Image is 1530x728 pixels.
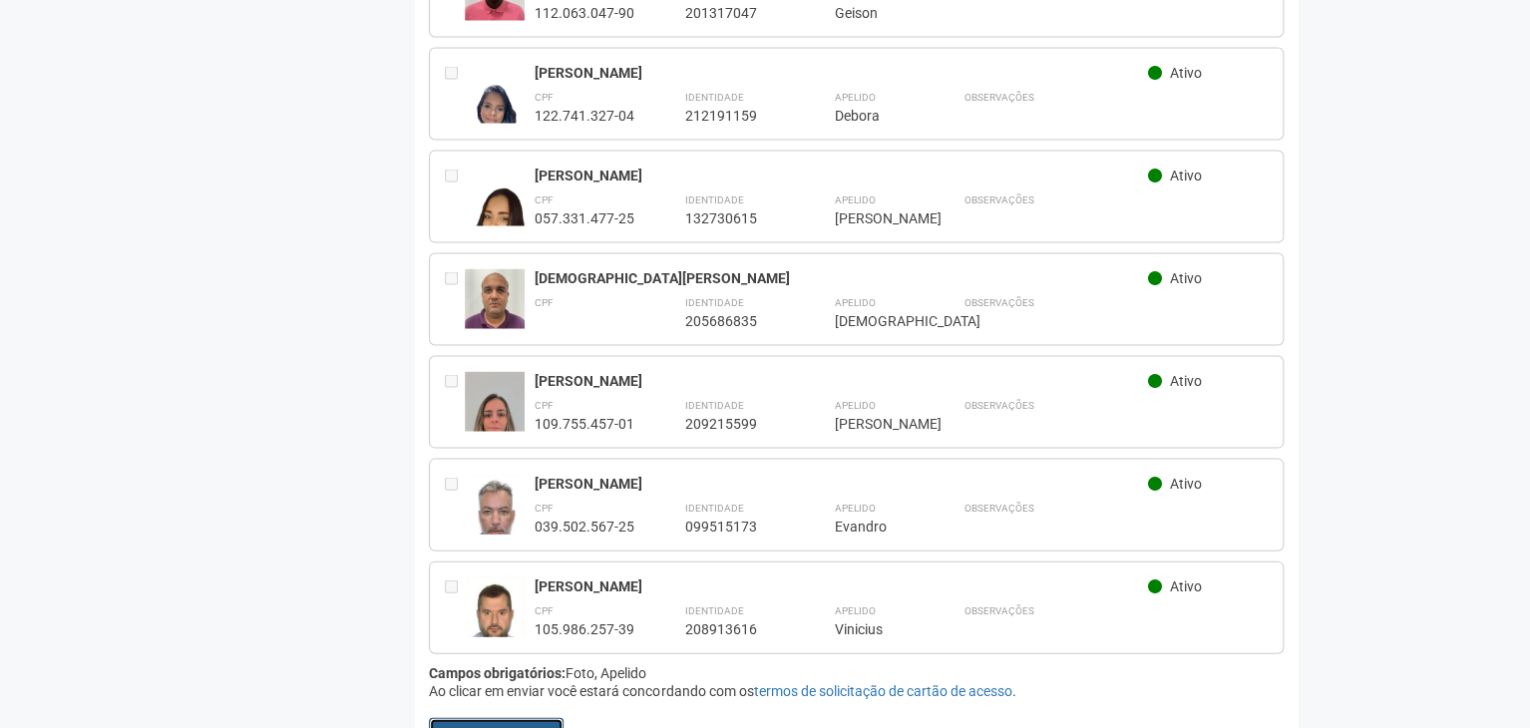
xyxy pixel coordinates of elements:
div: Foto, Apelido [429,663,1284,681]
div: 105.986.257-39 [535,619,634,637]
div: [PERSON_NAME] [535,474,1148,492]
strong: Apelido [834,91,875,102]
div: [PERSON_NAME] [834,414,914,432]
div: Geison [834,3,914,21]
img: user.jpg [465,268,525,348]
strong: Identidade [684,502,743,513]
strong: Apelido [834,502,875,513]
img: user.jpg [465,63,525,170]
div: Entre em contato com a Aministração para solicitar o cancelamento ou 2a via [445,63,465,124]
img: user.jpg [465,474,525,558]
strong: Apelido [834,296,875,307]
strong: CPF [535,604,554,615]
strong: CPF [535,193,554,204]
span: Ativo [1170,167,1202,182]
img: user.jpg [465,166,525,272]
div: [PERSON_NAME] [535,166,1148,183]
div: 112.063.047-90 [535,3,634,21]
strong: Observações [963,399,1033,410]
strong: Observações [963,193,1033,204]
strong: Observações [963,604,1033,615]
div: Evandro [834,517,914,535]
div: Entre em contato com a Aministração para solicitar o cancelamento ou 2a via [445,268,465,329]
strong: Observações [963,502,1033,513]
span: Ativo [1170,269,1202,285]
div: Entre em contato com a Aministração para solicitar o cancelamento ou 2a via [445,474,465,535]
strong: Observações [963,91,1033,102]
strong: Identidade [684,604,743,615]
img: user.jpg [465,371,525,478]
strong: Identidade [684,399,743,410]
div: Entre em contato com a Aministração para solicitar o cancelamento ou 2a via [445,371,465,432]
div: [DEMOGRAPHIC_DATA][PERSON_NAME] [535,268,1148,286]
div: 209215599 [684,414,784,432]
div: Vinicius [834,619,914,637]
div: 099515173 [684,517,784,535]
div: 057.331.477-25 [535,208,634,226]
strong: Campos obrigatórios: [429,664,566,680]
strong: Identidade [684,296,743,307]
div: Entre em contato com a Aministração para solicitar o cancelamento ou 2a via [445,576,465,637]
div: 208913616 [684,619,784,637]
div: 122.741.327-04 [535,106,634,124]
strong: Apelido [834,604,875,615]
div: Ao clicar em enviar você estará concordando com os . [429,681,1284,699]
div: 205686835 [684,311,784,329]
strong: CPF [535,399,554,410]
span: Ativo [1170,475,1202,491]
strong: CPF [535,502,554,513]
a: termos de solicitação de cartão de acesso [753,682,1011,698]
div: 132730615 [684,208,784,226]
span: Ativo [1170,64,1202,80]
div: [PERSON_NAME] [535,63,1148,81]
div: [DEMOGRAPHIC_DATA] [834,311,914,329]
div: [PERSON_NAME] [535,576,1148,594]
div: 109.755.457-01 [535,414,634,432]
strong: Apelido [834,399,875,410]
div: Debora [834,106,914,124]
div: Entre em contato com a Aministração para solicitar o cancelamento ou 2a via [445,166,465,226]
strong: Apelido [834,193,875,204]
div: [PERSON_NAME] [834,208,914,226]
strong: Observações [963,296,1033,307]
img: user.jpg [465,576,525,657]
div: 039.502.567-25 [535,517,634,535]
div: 201317047 [684,3,784,21]
strong: Identidade [684,91,743,102]
span: Ativo [1170,577,1202,593]
span: Ativo [1170,372,1202,388]
strong: CPF [535,296,554,307]
strong: Identidade [684,193,743,204]
div: [PERSON_NAME] [535,371,1148,389]
strong: CPF [535,91,554,102]
div: 212191159 [684,106,784,124]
